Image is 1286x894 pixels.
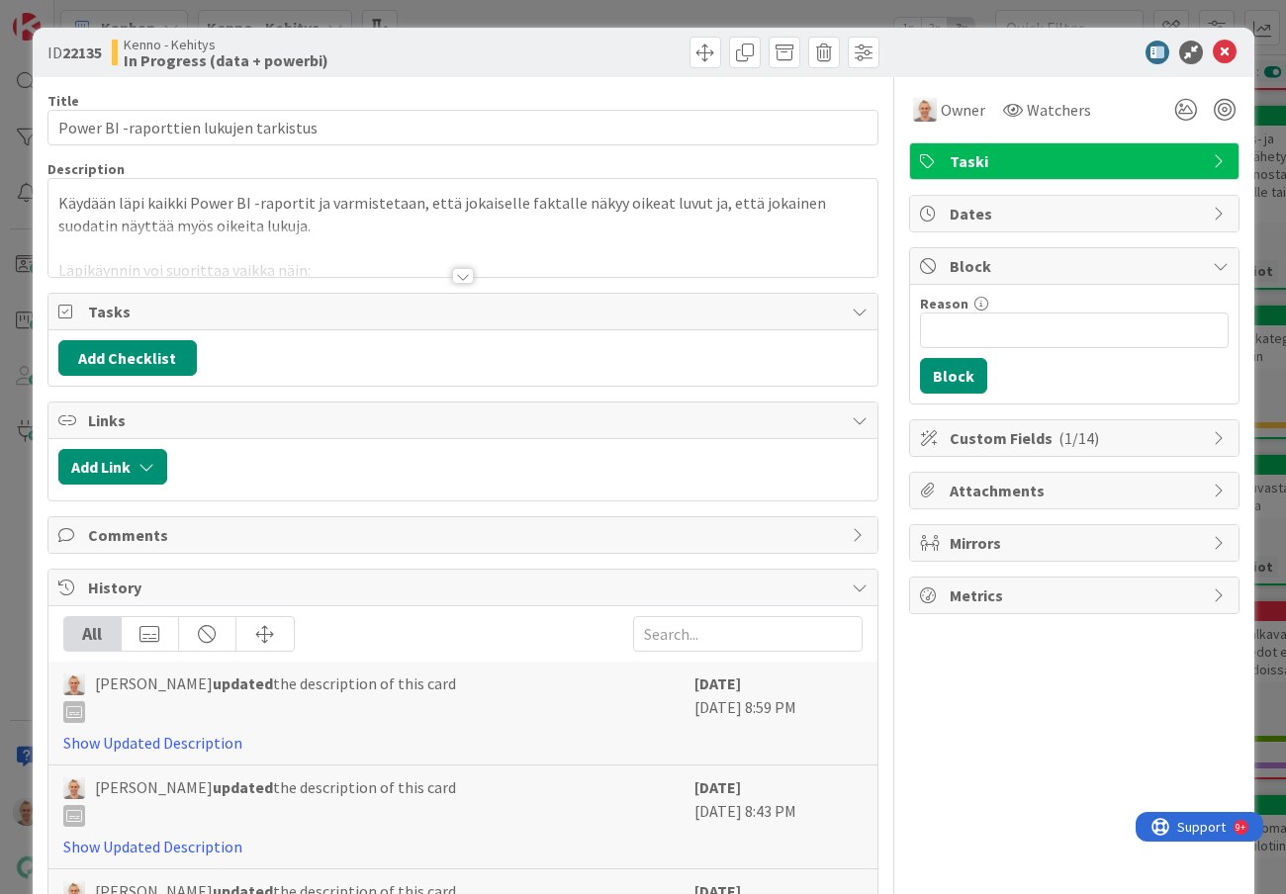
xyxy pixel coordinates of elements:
a: Show Updated Description [63,733,242,753]
span: History [88,576,842,599]
div: [DATE] 8:59 PM [694,671,863,755]
span: Mirrors [950,531,1203,555]
span: ID [47,41,102,64]
button: Add Link [58,449,167,485]
span: Kenno - Kehitys [124,37,328,52]
div: All [64,617,122,651]
img: PM [63,777,85,799]
span: Block [950,254,1203,278]
span: Comments [88,523,842,547]
input: type card name here... [47,110,878,145]
input: Search... [633,616,863,652]
span: Taski [950,149,1203,173]
b: 22135 [62,43,102,62]
span: Dates [950,202,1203,225]
span: Support [42,3,90,27]
b: updated [213,777,273,797]
span: Attachments [950,479,1203,502]
label: Title [47,92,79,110]
span: [PERSON_NAME] the description of this card [95,775,456,827]
b: In Progress (data + powerbi) [124,52,328,68]
span: Owner [941,98,985,122]
img: PM [913,98,937,122]
img: PM [63,673,85,695]
label: Reason [920,295,968,313]
span: Custom Fields [950,426,1203,450]
b: updated [213,673,273,693]
span: Links [88,408,842,432]
span: Description [47,160,125,178]
a: Show Updated Description [63,837,242,856]
button: Add Checklist [58,340,197,376]
button: Block [920,358,987,394]
span: ( 1/14 ) [1058,428,1099,448]
div: [DATE] 8:43 PM [694,775,863,858]
span: Tasks [88,300,842,323]
p: Käydään läpi kaikki Power BI -raportit ja varmistetaan, että jokaiselle faktalle näkyy oikeat luv... [58,192,868,236]
span: Watchers [1027,98,1091,122]
div: 9+ [100,8,110,24]
b: [DATE] [694,673,741,693]
span: [PERSON_NAME] the description of this card [95,671,456,723]
span: Metrics [950,583,1203,607]
b: [DATE] [694,777,741,797]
